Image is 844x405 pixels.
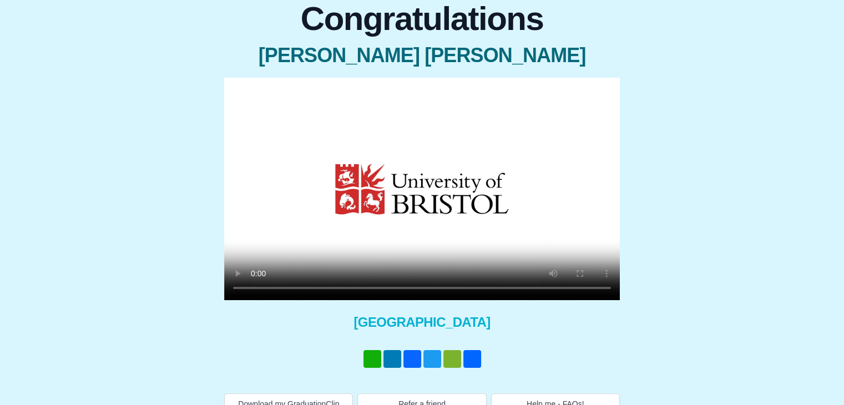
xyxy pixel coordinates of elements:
[382,350,402,368] a: LinkedIn
[224,313,620,331] span: [GEOGRAPHIC_DATA]
[224,44,620,67] span: [PERSON_NAME] [PERSON_NAME]
[462,350,482,368] a: Share
[442,350,462,368] a: WeChat
[422,350,442,368] a: Twitter
[362,350,382,368] a: WhatsApp
[402,350,422,368] a: Facebook
[224,2,620,36] span: Congratulations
